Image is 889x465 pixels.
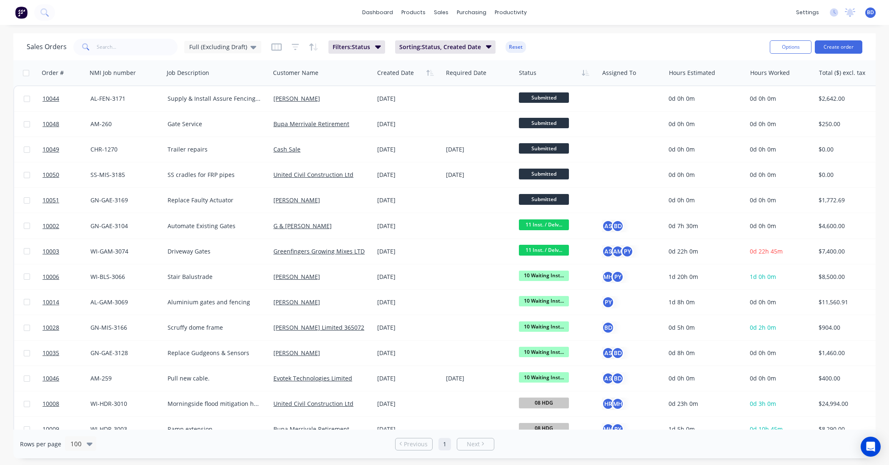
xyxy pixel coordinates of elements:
[273,120,349,128] a: Bupa Merrivale Retirement
[519,271,569,281] span: 10 Waiting Inst...
[168,298,262,306] div: Aluminium gates and fencing
[467,440,480,448] span: Next
[519,321,569,332] span: 10 Waiting Inst...
[750,222,776,230] span: 0d 0h 0m
[43,273,59,281] span: 10006
[669,247,739,256] div: 0d 22h 0m
[446,145,512,154] div: [DATE]
[43,222,59,230] span: 10002
[43,374,59,383] span: 10046
[377,349,439,357] div: [DATE]
[358,6,397,19] a: dashboard
[750,298,776,306] span: 0d 0h 0m
[90,374,158,383] div: AM-259
[819,69,865,77] div: Total ($) excl. tax
[90,349,158,357] div: GN-GAE-3128
[750,145,776,153] span: 0d 0h 0m
[43,290,90,315] a: 10014
[168,222,262,230] div: Automate Existing Gates
[750,425,783,433] span: 0d 10h 45m
[602,398,614,410] div: HR
[404,440,428,448] span: Previous
[611,398,624,410] div: MH
[90,298,158,306] div: AL-GAM-3069
[669,145,739,154] div: 0d 0h 0m
[750,120,776,128] span: 0d 0h 0m
[43,137,90,162] a: 10049
[90,145,158,154] div: CHR-1270
[750,400,776,408] span: 0d 3h 0m
[168,349,262,357] div: Replace Gudgeons & Sensors
[90,94,158,103] div: AL-FEN-3171
[602,296,614,308] button: PY
[273,222,332,230] a: G & [PERSON_NAME]
[602,372,624,385] button: ASBD
[90,171,158,179] div: SS-MIS-3185
[273,374,352,382] a: Evotek Technologies Limited
[377,298,439,306] div: [DATE]
[506,41,526,53] button: Reset
[446,69,486,77] div: Required Date
[621,245,634,258] div: PY
[602,271,624,283] button: MHPY
[42,69,64,77] div: Order #
[519,423,569,433] span: 08 HDG
[43,298,59,306] span: 10014
[168,171,262,179] div: SS cradles for FRP pipes
[611,245,624,258] div: AM
[669,69,715,77] div: Hours Estimated
[602,245,614,258] div: AS
[602,398,624,410] button: HRMH
[815,40,862,54] button: Create order
[750,273,776,281] span: 1d 0h 0m
[377,323,439,332] div: [DATE]
[395,40,496,54] button: Sorting:Status, Created Date
[168,400,262,408] div: Morningside flood mitigation handrails
[669,94,739,103] div: 0d 0h 0m
[189,42,247,51] span: Full (Excluding Draft)
[750,374,776,382] span: 0d 0h 0m
[90,196,158,204] div: GN-GAE-3169
[168,374,262,383] div: Pull new cable.
[377,94,439,103] div: [DATE]
[43,120,59,128] span: 10048
[396,440,432,448] a: Previous page
[602,321,614,334] button: BD
[867,9,874,16] span: BD
[519,118,569,128] span: Submitted
[273,247,365,255] a: Greenfingers Growing Mixes LTD
[328,40,385,54] button: Filters:Status
[611,372,624,385] div: BD
[168,145,262,154] div: Trailer repairs
[602,69,636,77] div: Assigned To
[602,347,624,359] button: ASBD
[43,247,59,256] span: 10003
[669,400,739,408] div: 0d 23h 0m
[750,349,776,357] span: 0d 0h 0m
[273,171,353,179] a: United Civil Construction Ltd
[770,40,811,54] button: Options
[392,438,498,450] ul: Pagination
[669,349,739,357] div: 0d 8h 0m
[167,69,209,77] div: Job Description
[446,171,512,179] div: [DATE]
[377,273,439,281] div: [DATE]
[519,194,569,204] span: Submitted
[602,423,614,435] div: MH
[457,440,494,448] a: Next page
[43,323,59,332] span: 10028
[669,196,739,204] div: 0d 0h 0m
[377,247,439,256] div: [DATE]
[15,6,28,19] img: Factory
[377,171,439,179] div: [DATE]
[273,349,320,357] a: [PERSON_NAME]
[602,220,614,232] div: AS
[602,220,624,232] button: ASBD
[519,372,569,383] span: 10 Waiting Inst...
[750,323,776,331] span: 0d 2h 0m
[43,145,59,154] span: 10049
[430,6,453,19] div: sales
[519,296,569,306] span: 10 Waiting Inst...
[750,196,776,204] span: 0d 0h 0m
